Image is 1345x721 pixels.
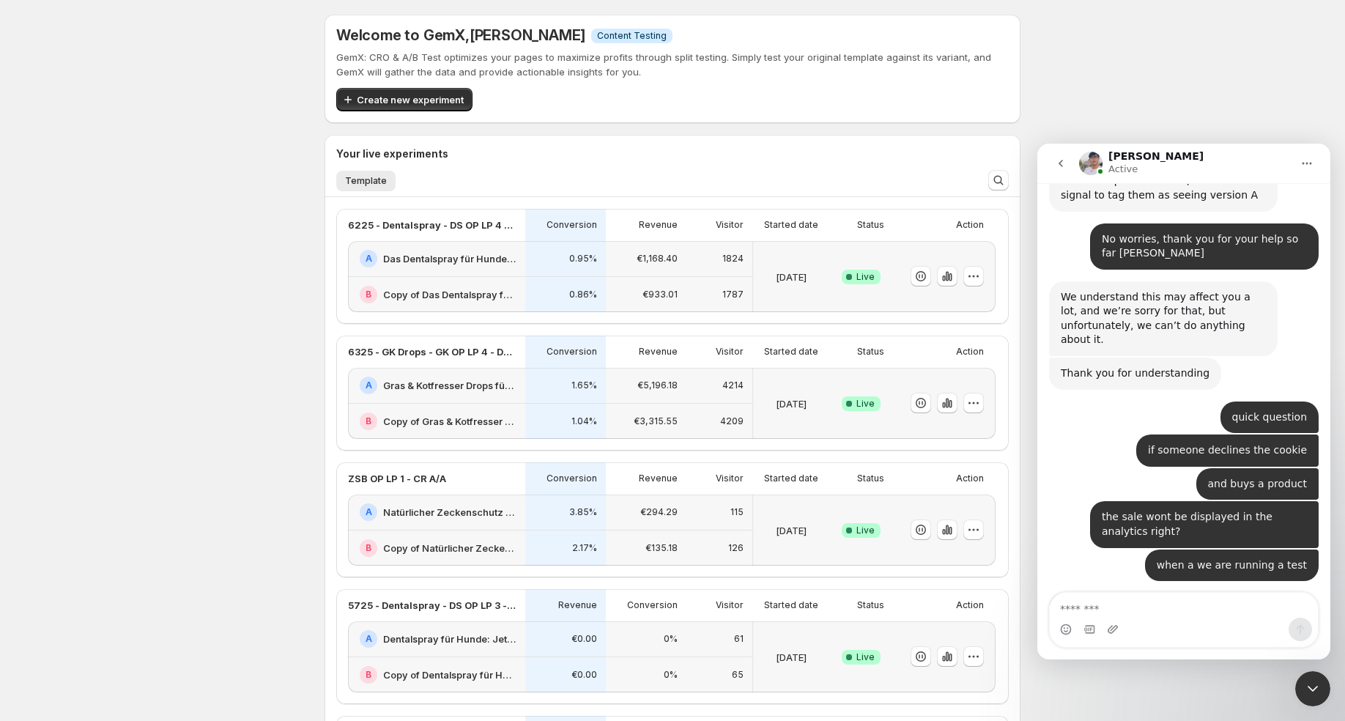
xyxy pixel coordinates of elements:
[627,599,678,611] p: Conversion
[856,651,875,663] span: Live
[956,599,984,611] p: Action
[383,251,516,266] h2: Das Dentalspray für Hunde: Jetzt Neukunden Deal sichern!-v1
[383,541,516,555] h2: Copy of Natürlicher Zeckenschutz für Hunde: Jetzt Neukunden Deal sichern!
[716,346,744,358] p: Visitor
[348,344,516,359] p: 6325 - GK Drops - GK OP LP 4 - Design - (1,3,6) vs. (CFO)
[732,669,744,681] p: 65
[856,398,875,410] span: Live
[383,505,516,520] h2: Natürlicher Zeckenschutz für Hunde: Jetzt Neukunden Deal sichern!
[988,170,1009,191] button: Search and filter results
[366,506,372,518] h2: A
[857,346,884,358] p: Status
[336,50,1009,79] p: GemX: CRO & A/B Test optimizes your pages to maximize profits through split testing. Simply test ...
[776,270,807,284] p: [DATE]
[383,378,516,393] h2: Gras & Kotfresser Drops für Hunde: Jetzt Neukunden Deal sichern!-v1
[764,473,818,484] p: Started date
[569,253,597,265] p: 0.95%
[956,473,984,484] p: Action
[764,219,818,231] p: Started date
[664,669,678,681] p: 0%
[856,525,875,536] span: Live
[764,346,818,358] p: Started date
[383,287,516,302] h2: Copy of Das Dentalspray für Hunde: Jetzt Neukunden Deal sichern!-v1
[722,253,744,265] p: 1824
[645,542,678,554] p: €135.18
[856,271,875,283] span: Live
[383,632,516,646] h2: Dentalspray für Hunde: Jetzt Neukunden Deal sichern!
[776,396,807,411] p: [DATE]
[569,506,597,518] p: 3.85%
[720,415,744,427] p: 4209
[764,599,818,611] p: Started date
[716,473,744,484] p: Visitor
[345,175,387,187] span: Template
[640,506,678,518] p: €294.29
[776,523,807,538] p: [DATE]
[956,219,984,231] p: Action
[728,542,744,554] p: 126
[776,650,807,665] p: [DATE]
[348,471,446,486] p: ZSB OP LP 1 - CR A/A
[639,346,678,358] p: Revenue
[956,346,984,358] p: Action
[366,415,371,427] h2: B
[637,253,678,265] p: €1,168.40
[366,289,371,300] h2: B
[558,599,597,611] p: Revenue
[730,506,744,518] p: 115
[336,147,448,161] h3: Your live experiments
[1295,671,1330,706] iframe: Intercom live chat
[571,633,597,645] p: €0.00
[571,380,597,391] p: 1.65%
[1037,144,1330,659] iframe: Intercom live chat
[639,219,678,231] p: Revenue
[465,26,585,44] span: , [PERSON_NAME]
[546,473,597,484] p: Conversion
[348,598,516,613] p: 5725 - Dentalspray - DS OP LP 3 - kleine offer box mobil
[664,633,678,645] p: 0%
[734,633,744,645] p: 61
[642,289,678,300] p: €933.01
[716,599,744,611] p: Visitor
[857,599,884,611] p: Status
[357,92,464,107] span: Create new experiment
[571,415,597,427] p: 1.04%
[383,668,516,682] h2: Copy of Dentalspray für Hunde: Jetzt Neukunden Deal sichern!
[336,26,585,44] h5: Welcome to GemX
[857,473,884,484] p: Status
[546,219,597,231] p: Conversion
[639,473,678,484] p: Revenue
[336,88,473,111] button: Create new experiment
[722,289,744,300] p: 1787
[572,542,597,554] p: 2.17%
[634,415,678,427] p: €3,315.55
